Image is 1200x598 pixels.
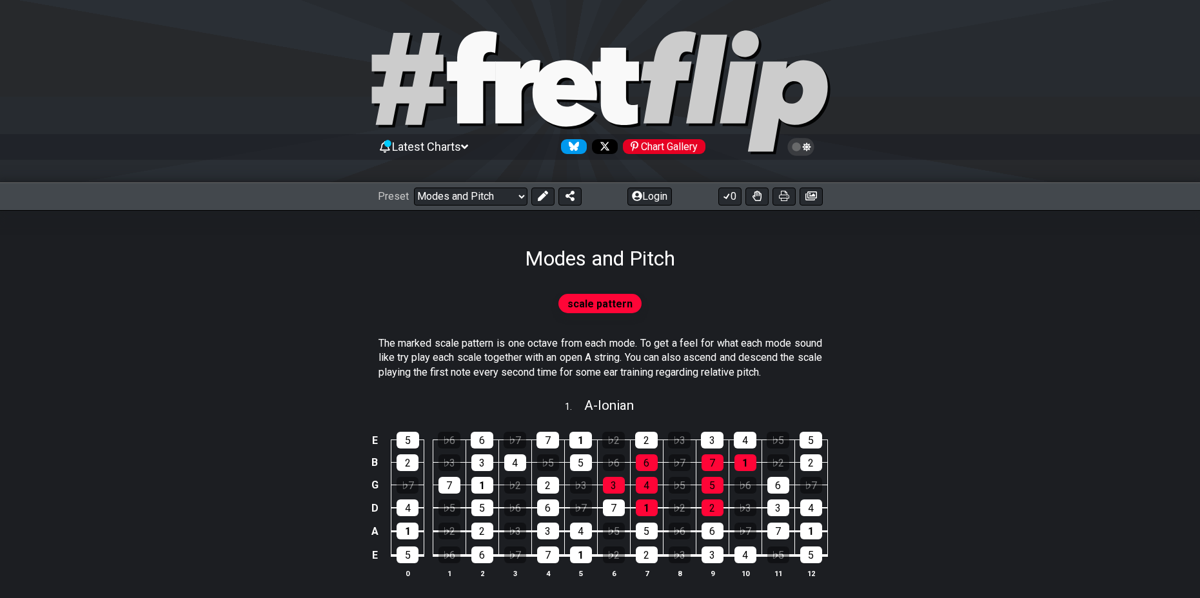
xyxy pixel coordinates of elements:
div: ♭7 [800,477,822,494]
div: ♭7 [734,523,756,539]
div: 4 [504,454,526,471]
div: 1 [570,546,592,563]
th: 0 [391,566,424,580]
div: ♭6 [734,477,756,494]
div: ♭7 [397,477,418,494]
div: ♭6 [669,523,691,539]
div: ♭2 [603,546,625,563]
th: 5 [564,566,597,580]
div: 1 [734,454,756,471]
div: 7 [702,454,723,471]
button: Login [627,188,672,206]
div: 6 [702,523,723,539]
div: ♭7 [669,454,691,471]
div: ♭3 [734,499,756,516]
button: Toggle Dexterity for all fretkits [745,188,769,206]
th: 6 [597,566,630,580]
div: ♭3 [504,523,526,539]
div: ♭2 [438,523,460,539]
div: 3 [701,432,723,448]
div: 5 [800,546,822,563]
button: 0 [718,188,742,206]
div: 7 [767,523,789,539]
td: G [367,474,382,496]
td: A [367,519,382,543]
div: ♭7 [504,546,526,563]
div: ♭5 [537,454,559,471]
div: 1 [636,499,658,516]
span: scale pattern [567,294,633,313]
div: Chart Gallery [623,139,705,154]
th: 12 [794,566,827,580]
span: Latest Charts [392,140,461,153]
th: 1 [433,566,466,580]
td: D [367,496,382,519]
select: Preset [414,188,527,206]
div: 5 [397,546,418,563]
div: 3 [603,477,625,494]
div: ♭5 [767,432,789,448]
div: ♭3 [668,432,691,448]
button: Edit Preset [531,188,555,206]
div: ♭2 [504,477,526,494]
button: Print [772,188,796,206]
div: 4 [636,477,658,494]
div: ♭3 [570,477,592,494]
div: ♭3 [669,546,691,563]
div: 1 [569,432,592,448]
div: ♭6 [438,432,460,448]
div: 1 [800,523,822,539]
a: Follow #fretflip at Bluesky [556,139,587,154]
div: ♭5 [438,499,460,516]
div: 4 [800,499,822,516]
div: 7 [536,432,559,448]
div: 2 [471,523,493,539]
th: 4 [531,566,564,580]
div: 6 [767,477,789,494]
div: 2 [537,477,559,494]
div: 5 [471,499,493,516]
div: 1 [471,477,493,494]
div: 5 [636,523,658,539]
div: ♭6 [504,499,526,516]
div: 3 [471,454,493,471]
div: 2 [636,546,658,563]
div: 1 [397,523,418,539]
button: Share Preset [558,188,582,206]
div: ♭2 [669,499,691,516]
div: 7 [438,477,460,494]
td: B [367,451,382,474]
div: ♭6 [603,454,625,471]
div: 2 [702,499,723,516]
a: #fretflip at Pinterest [618,139,705,154]
div: 2 [397,454,418,471]
div: ♭7 [570,499,592,516]
div: ♭2 [602,432,625,448]
div: 5 [397,432,419,448]
div: ♭3 [438,454,460,471]
div: 3 [767,499,789,516]
h1: Modes and Pitch [525,246,675,271]
th: 9 [696,566,729,580]
span: Toggle light / dark theme [794,141,809,153]
div: 6 [636,454,658,471]
a: Follow #fretflip at X [587,139,618,154]
p: The marked scale pattern is one octave from each mode. To get a feel for what each mode sound lik... [379,336,822,380]
div: ♭7 [504,432,526,448]
div: 6 [471,546,493,563]
span: Preset [378,190,409,202]
div: 4 [570,523,592,539]
span: A - Ionian [584,398,634,413]
div: ♭5 [767,546,789,563]
span: 1 . [565,400,584,414]
div: 2 [800,454,822,471]
th: 11 [762,566,794,580]
div: 3 [702,546,723,563]
th: 8 [663,566,696,580]
th: 2 [466,566,498,580]
div: 5 [702,477,723,494]
td: E [367,543,382,567]
div: 7 [537,546,559,563]
th: 7 [630,566,663,580]
div: 5 [800,432,822,448]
